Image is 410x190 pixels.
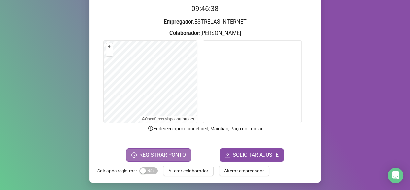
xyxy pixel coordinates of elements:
span: clock-circle [131,152,137,158]
p: Endereço aprox. : undefined, Maiobão, Paço do Lumiar [97,125,313,132]
span: REGISTRAR PONTO [139,151,186,159]
button: – [106,50,113,56]
span: edit [225,152,230,158]
h3: : [PERSON_NAME] [97,29,313,38]
span: Alterar colaborador [168,167,208,174]
span: SOLICITAR AJUSTE [233,151,279,159]
button: editSOLICITAR AJUSTE [220,148,284,162]
button: REGISTRAR PONTO [126,148,191,162]
label: Sair após registrar [97,166,139,176]
span: info-circle [148,125,154,131]
button: Alterar colaborador [163,166,214,176]
time: 09:46:38 [191,5,219,13]
strong: Colaborador [169,30,199,36]
a: OpenStreetMap [145,117,172,121]
strong: Empregador [164,19,193,25]
h3: : ESTRELAS INTERNET [97,18,313,26]
button: Alterar empregador [219,166,269,176]
li: © contributors. [142,117,195,121]
button: + [106,43,113,50]
div: Open Intercom Messenger [388,168,403,183]
span: Alterar empregador [224,167,264,174]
